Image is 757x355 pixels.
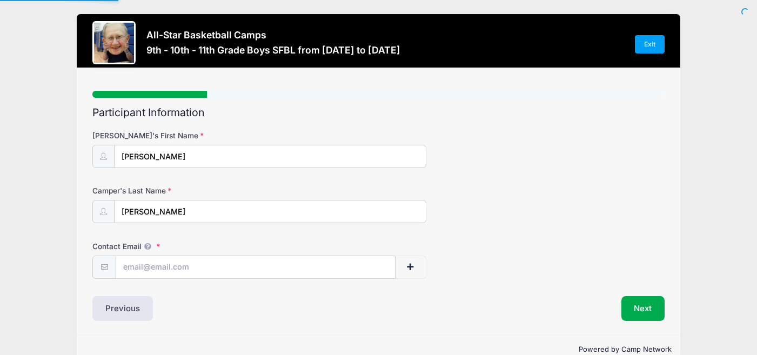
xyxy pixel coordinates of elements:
button: Previous [92,296,153,321]
input: email@email.com [116,256,396,279]
span: We will send confirmations, payment reminders, and custom email messages to each address listed. ... [141,242,154,251]
input: Camper's Last Name [114,200,426,223]
button: Next [621,296,665,321]
label: [PERSON_NAME]'s First Name [92,130,283,141]
p: Powered by Camp Network [85,344,672,355]
h3: All-Star Basketball Camps [146,29,400,41]
h2: Participant Information [92,106,665,119]
label: Camper's Last Name [92,185,283,196]
input: Camper's First Name [114,145,426,168]
label: Contact Email [92,241,283,252]
a: Exit [635,35,665,53]
h3: 9th - 10th - 11th Grade Boys SFBL from [DATE] to [DATE] [146,44,400,56]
